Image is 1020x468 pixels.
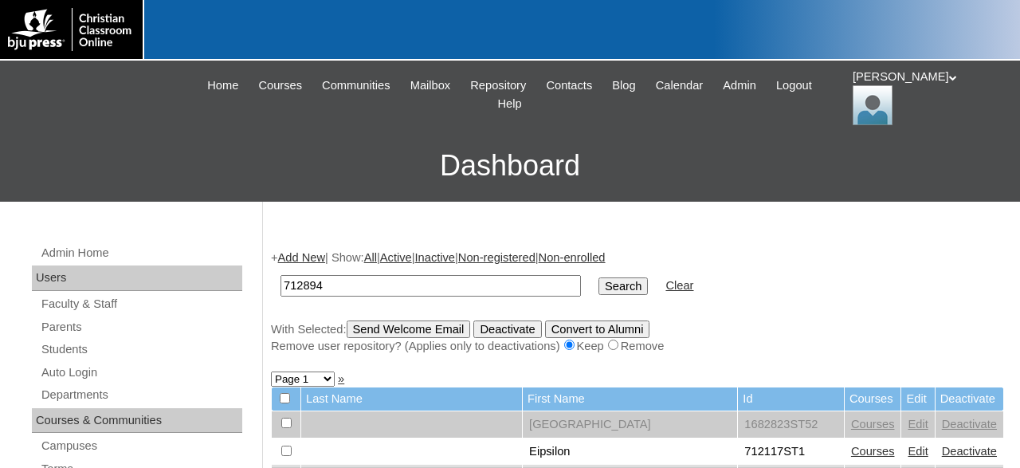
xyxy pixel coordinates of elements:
[942,418,997,431] a: Deactivate
[942,445,997,458] a: Deactivate
[271,321,1004,355] div: With Selected:
[738,387,844,411] td: Id
[648,77,711,95] a: Calendar
[278,251,325,264] a: Add New
[415,251,456,264] a: Inactive
[338,372,344,385] a: »
[853,69,1004,125] div: [PERSON_NAME]
[271,338,1004,355] div: Remove user repository? (Applies only to deactivations) Keep Remove
[380,251,412,264] a: Active
[8,130,1012,202] h3: Dashboard
[40,385,242,405] a: Departments
[489,95,529,113] a: Help
[347,321,471,338] input: Send Welcome Email
[768,77,820,95] a: Logout
[936,387,1003,411] td: Deactivate
[598,277,648,295] input: Search
[851,418,895,431] a: Courses
[853,85,892,125] img: Jonelle Rodriguez
[612,77,635,95] span: Blog
[665,279,693,292] a: Clear
[523,387,737,411] td: First Name
[851,445,895,458] a: Courses
[776,77,812,95] span: Logout
[738,411,844,439] td: 1682823ST52
[301,387,522,411] td: Last Name
[40,317,242,337] a: Parents
[207,77,238,95] span: Home
[314,77,398,95] a: Communities
[656,77,703,95] span: Calendar
[473,321,541,338] input: Deactivate
[322,77,390,95] span: Communities
[523,411,737,439] td: [GEOGRAPHIC_DATA]
[738,439,844,466] td: 712117ST1
[470,77,526,95] span: Repository
[462,77,534,95] a: Repository
[40,294,242,314] a: Faculty & Staff
[280,275,581,297] input: Search
[908,418,928,431] a: Edit
[545,321,650,338] input: Convert to Alumni
[715,77,764,95] a: Admin
[538,77,600,95] a: Contacts
[8,8,135,51] img: logo-white.png
[32,265,242,291] div: Users
[258,77,302,95] span: Courses
[546,77,592,95] span: Contacts
[901,387,934,411] td: Edit
[539,251,606,264] a: Non-enrolled
[40,363,242,383] a: Auto Login
[250,77,310,95] a: Courses
[723,77,756,95] span: Admin
[32,408,242,434] div: Courses & Communities
[40,340,242,360] a: Students
[497,95,521,113] span: Help
[402,77,459,95] a: Mailbox
[410,77,451,95] span: Mailbox
[458,251,535,264] a: Non-registered
[364,251,377,264] a: All
[845,387,901,411] td: Courses
[523,439,737,466] td: Eipsilon
[604,77,643,95] a: Blog
[40,436,242,456] a: Campuses
[908,445,928,458] a: Edit
[271,250,1004,355] div: + | Show: | | | |
[199,77,246,95] a: Home
[40,243,242,263] a: Admin Home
